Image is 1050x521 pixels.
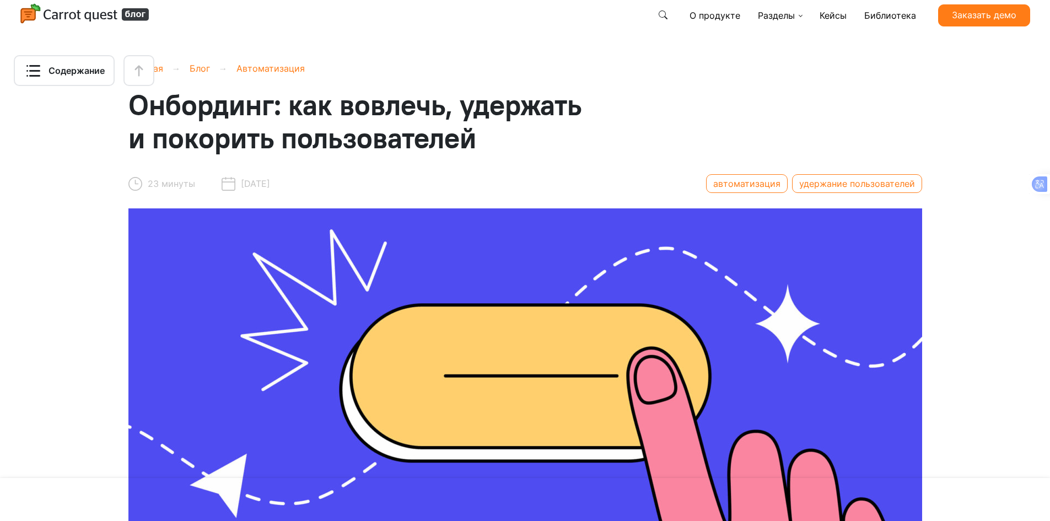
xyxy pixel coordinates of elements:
a: Заказать демо [938,4,1030,26]
a: Разделы [753,4,806,26]
a: автоматизация [706,174,788,193]
a: Библиотека [860,4,920,26]
a: Блог [190,63,210,74]
div: 23 минуты [128,172,195,195]
span: Содержание [49,64,105,77]
span: Онбординг: как вовлечь, удержать и покорить пользователей [128,87,581,156]
div: [DATE] [222,172,270,195]
a: удержание пользователей [792,174,922,193]
a: Кейсы [815,4,851,26]
img: Carrot quest [20,3,150,25]
a: Автоматизация [236,63,305,74]
a: О продукте [685,4,745,26]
